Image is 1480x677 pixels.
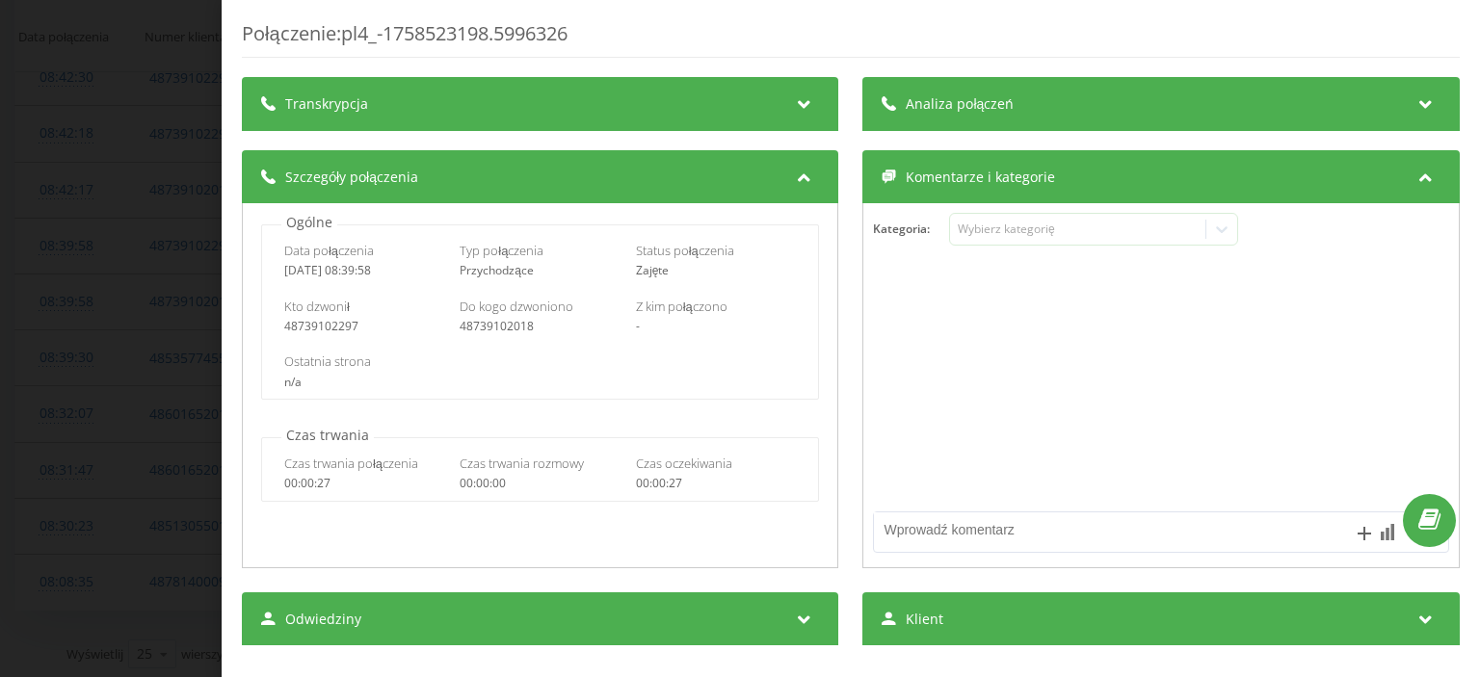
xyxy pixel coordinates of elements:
span: Odwiedziny [285,610,361,629]
span: Czas trwania rozmowy [461,455,585,472]
p: Ogólne [281,213,337,232]
span: Czas oczekiwania [636,455,732,472]
div: 48739102297 [284,320,445,333]
span: Kto dzwonił [284,298,350,315]
div: n/a [284,376,796,389]
span: Komentarze i kategorie [907,168,1056,187]
div: Połączenie : pl4_-1758523198.5996326 [242,20,1460,58]
span: Typ połączenia [461,242,544,259]
span: Zajęte [636,262,670,278]
span: Do kogo dzwoniono [461,298,574,315]
h4: Kategoria : [874,222,950,236]
span: Z kim połączono [636,298,727,315]
div: - [636,320,797,333]
span: Transkrypcja [285,94,368,114]
span: Analiza połączeń [907,94,1015,114]
span: Czas trwania połączenia [284,455,418,472]
span: Klient [907,610,944,629]
div: 48739102018 [461,320,621,333]
span: Status połączenia [636,242,734,259]
div: Wybierz kategorię [958,221,1199,237]
div: 00:00:27 [284,477,445,490]
span: Ostatnia strona [284,352,371,370]
span: Szczegóły połączenia [285,168,418,187]
div: 00:00:27 [636,477,797,490]
span: Data połączenia [284,242,374,259]
p: Czas trwania [281,426,374,445]
div: 00:00:00 [461,477,621,490]
span: Przychodzące [461,262,535,278]
div: [DATE] 08:39:58 [284,264,445,277]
